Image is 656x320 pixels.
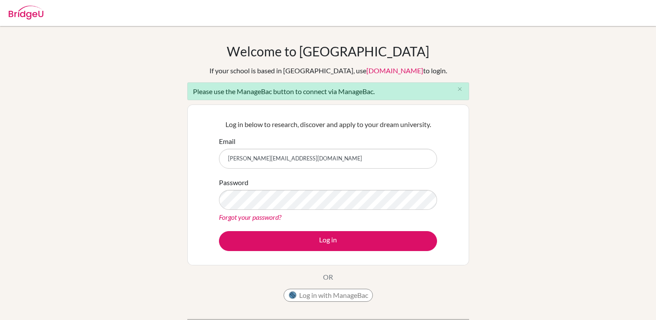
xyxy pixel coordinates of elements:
[209,65,447,76] div: If your school is based in [GEOGRAPHIC_DATA], use to login.
[219,119,437,130] p: Log in below to research, discover and apply to your dream university.
[366,66,423,75] a: [DOMAIN_NAME]
[219,213,281,221] a: Forgot your password?
[219,231,437,251] button: Log in
[219,177,248,188] label: Password
[323,272,333,282] p: OR
[187,82,469,100] div: Please use the ManageBac button to connect via ManageBac.
[284,289,373,302] button: Log in with ManageBac
[227,43,429,59] h1: Welcome to [GEOGRAPHIC_DATA]
[457,86,463,92] i: close
[451,83,469,96] button: Close
[219,136,235,147] label: Email
[9,6,43,20] img: Bridge-U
